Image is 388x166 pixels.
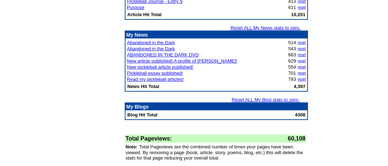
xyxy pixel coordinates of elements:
font: 663 [288,52,296,57]
font: Note: [125,144,137,149]
b: Blog Hit Total [127,112,158,117]
font: 629 [288,58,296,64]
a: Pickleball essay published! [127,70,183,76]
b: News Hit Total [127,84,159,89]
b: 10,201 [291,12,305,17]
a: reset [298,53,306,57]
font: 60,108 [288,135,305,142]
a: reset [298,65,306,69]
a: reset [298,47,306,51]
b: 4,397 [294,84,305,89]
font: Total Pageviews are the combined number of times your pages have been viewed. By removing a page ... [125,144,303,161]
a: Reset ALL My News stats to zero. [230,25,301,31]
a: Abandoned in the Dark [127,40,175,45]
b: 4308 [295,112,305,117]
font: 554 [288,64,296,70]
a: reset [298,71,306,75]
font: Total Pageviews: [125,135,172,142]
font: 701 [288,70,296,76]
a: New article published! A profile of [PERSON_NAME]! [127,58,237,64]
font: 543 [288,46,296,51]
a: New pickleball article published! [127,64,193,70]
a: reset [298,77,306,81]
a: Reset ALL My Blog stats to zero. [232,97,300,102]
font: 611 [288,5,296,10]
font: 793 [288,77,296,82]
a: Read my pickleball articles! [127,77,184,82]
a: reset [298,5,306,9]
p: My News [126,32,307,38]
p: My Blogs [126,104,307,110]
a: reset [298,41,306,45]
font: 514 [288,40,296,45]
a: Purpose [127,5,144,10]
a: reset [298,59,306,63]
a: ABANDONED IN THE DARK DVD [127,52,199,57]
a: Abandoned in the Dark [127,46,175,51]
b: Article Hit Total [127,12,162,17]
